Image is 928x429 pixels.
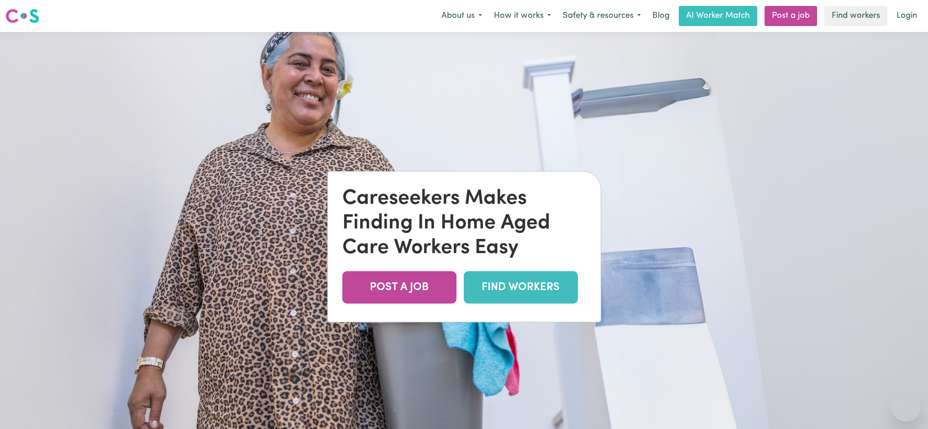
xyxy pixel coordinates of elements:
iframe: 启动消息传送窗口的按钮 [891,392,921,422]
a: AI Worker Match [679,6,757,26]
button: Safety & resources [557,6,647,26]
a: Blog [647,6,675,26]
button: How it works [488,6,557,26]
a: Login [891,6,923,26]
button: About us [435,6,488,26]
a: Find workers [824,6,887,26]
a: Post a job [765,6,817,26]
a: Careseekers logo [5,5,39,26]
a: FIND WORKERS [464,271,578,303]
a: POST A JOB [342,271,456,303]
div: Careseekers Makes Finding In Home Aged Care Workers Easy [342,186,586,260]
img: Careseekers logo [5,8,39,24]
